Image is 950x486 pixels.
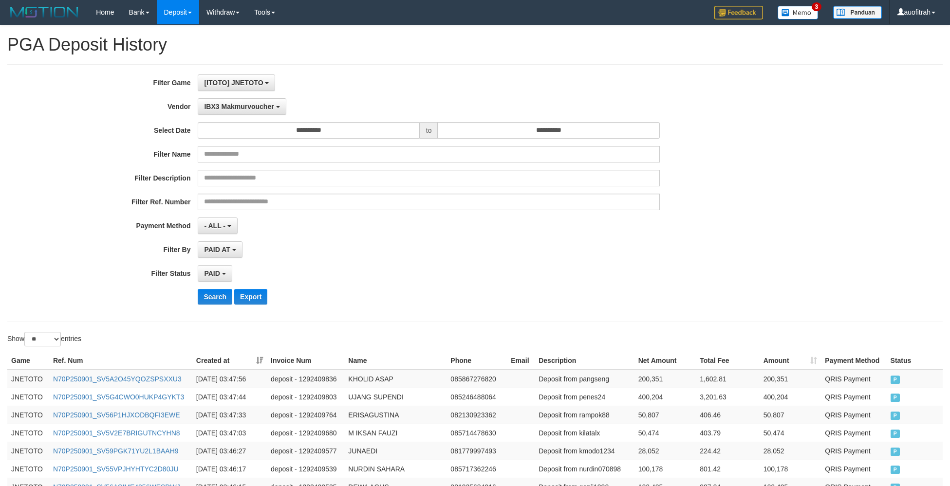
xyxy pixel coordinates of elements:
span: PAID [891,376,900,384]
td: 100,178 [634,460,696,478]
td: QRIS Payment [821,406,886,424]
td: deposit - 1292409577 [267,442,344,460]
button: Search [198,289,232,305]
td: 081779997493 [447,442,507,460]
td: QRIS Payment [821,442,886,460]
td: [DATE] 03:46:27 [192,442,267,460]
td: JNETOTO [7,442,49,460]
td: 400,204 [634,388,696,406]
th: Net Amount [634,352,696,370]
span: PAID [891,448,900,456]
button: Export [234,289,267,305]
td: JNETOTO [7,388,49,406]
td: QRIS Payment [821,388,886,406]
td: 50,474 [760,424,821,442]
td: UJANG SUPENDI [344,388,447,406]
td: deposit - 1292409539 [267,460,344,478]
td: deposit - 1292409836 [267,370,344,388]
th: Payment Method [821,352,886,370]
td: Deposit from penes24 [535,388,634,406]
img: MOTION_logo.png [7,5,81,19]
button: [ITOTO] JNETOTO [198,74,275,91]
td: 28,052 [760,442,821,460]
th: Name [344,352,447,370]
th: Total Fee [696,352,759,370]
td: Deposit from pangseng [535,370,634,388]
td: 085714478630 [447,424,507,442]
td: 224.42 [696,442,759,460]
td: QRIS Payment [821,460,886,478]
td: Deposit from rampok88 [535,406,634,424]
span: PAID [891,430,900,438]
td: ERISAGUSTINA [344,406,447,424]
span: PAID [891,394,900,402]
td: JNETOTO [7,424,49,442]
td: KHOLID ASAP [344,370,447,388]
td: 50,474 [634,424,696,442]
td: deposit - 1292409764 [267,406,344,424]
td: 28,052 [634,442,696,460]
td: 1,602.81 [696,370,759,388]
span: 3 [812,2,822,11]
td: JUNAEDI [344,442,447,460]
td: QRIS Payment [821,424,886,442]
td: 403.79 [696,424,759,442]
td: 406.46 [696,406,759,424]
a: N70P250901_SV59PGK71YU2L1BAAH9 [53,447,179,455]
span: [ITOTO] JNETOTO [204,79,263,87]
td: 200,351 [634,370,696,388]
td: 082130923362 [447,406,507,424]
td: 400,204 [760,388,821,406]
select: Showentries [24,332,61,346]
button: PAID AT [198,241,242,258]
td: [DATE] 03:47:44 [192,388,267,406]
span: PAID AT [204,246,230,253]
td: 085246488064 [447,388,507,406]
th: Email [507,352,535,370]
td: JNETOTO [7,406,49,424]
img: Feedback.jpg [714,6,763,19]
td: [DATE] 03:47:56 [192,370,267,388]
th: Description [535,352,634,370]
h1: PGA Deposit History [7,35,943,54]
td: [DATE] 03:46:17 [192,460,267,478]
th: Amount: activate to sort column ascending [760,352,821,370]
td: [DATE] 03:47:33 [192,406,267,424]
td: 50,807 [634,406,696,424]
td: deposit - 1292409680 [267,424,344,442]
td: deposit - 1292409803 [267,388,344,406]
th: Phone [447,352,507,370]
td: 085717362246 [447,460,507,478]
span: to [420,122,438,139]
td: 50,807 [760,406,821,424]
a: N70P250901_SV5G4CWO0HUKP4GYKT3 [53,393,184,401]
td: NURDIN SAHARA [344,460,447,478]
button: - ALL - [198,217,237,234]
span: PAID [891,466,900,474]
th: Ref. Num [49,352,192,370]
img: Button%20Memo.svg [778,6,819,19]
td: JNETOTO [7,370,49,388]
th: Status [887,352,943,370]
td: 100,178 [760,460,821,478]
a: N70P250901_SV55VPJHYHTYC2D80JU [53,465,179,473]
td: 085867276820 [447,370,507,388]
span: IBX3 Makmurvoucher [204,103,274,110]
td: 200,351 [760,370,821,388]
td: 801.42 [696,460,759,478]
th: Invoice Num [267,352,344,370]
span: - ALL - [204,222,225,230]
span: PAID [204,270,220,277]
button: PAID [198,265,232,282]
label: Show entries [7,332,81,346]
td: Deposit from kilatalx [535,424,634,442]
span: PAID [891,412,900,420]
a: N70P250901_SV5V2E7BRIGUTNCYHN8 [53,429,180,437]
a: N70P250901_SV5A2O45YQOZSPSXXU3 [53,375,182,383]
img: panduan.png [833,6,882,19]
th: Created at: activate to sort column ascending [192,352,267,370]
th: Game [7,352,49,370]
td: Deposit from kmodo1234 [535,442,634,460]
td: 3,201.63 [696,388,759,406]
button: IBX3 Makmurvoucher [198,98,286,115]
